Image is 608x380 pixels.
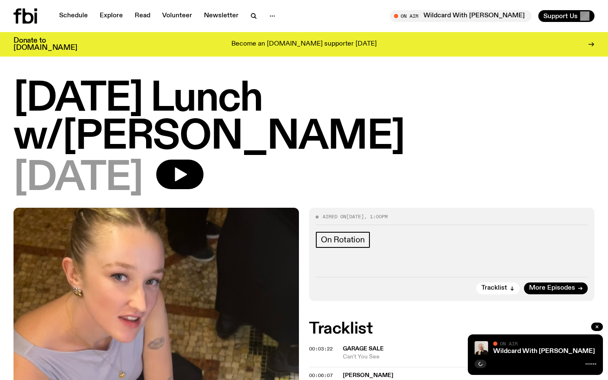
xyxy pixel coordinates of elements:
[364,213,388,220] span: , 1:00pm
[309,373,333,378] button: 00:06:07
[54,10,93,22] a: Schedule
[475,341,488,355] img: Stuart is smiling charmingly, wearing a black t-shirt against a stark white background.
[346,213,364,220] span: [DATE]
[95,10,128,22] a: Explore
[543,12,578,20] span: Support Us
[343,346,384,352] span: Garage Sale
[343,353,521,361] span: Can't You See
[14,37,77,52] h3: Donate to [DOMAIN_NAME]
[309,347,333,351] button: 00:03:22
[323,213,346,220] span: Aired on
[14,80,594,156] h1: [DATE] Lunch w/[PERSON_NAME]
[309,345,333,352] span: 00:03:22
[14,160,143,198] span: [DATE]
[309,321,594,337] h2: Tracklist
[130,10,155,22] a: Read
[538,10,594,22] button: Support Us
[321,235,365,244] span: On Rotation
[343,372,394,378] span: [PERSON_NAME]
[529,285,575,291] span: More Episodes
[524,282,588,294] a: More Episodes
[199,10,244,22] a: Newsletter
[390,10,532,22] button: On AirWildcard With [PERSON_NAME]
[157,10,197,22] a: Volunteer
[231,41,377,48] p: Become an [DOMAIN_NAME] supporter [DATE]
[309,372,333,379] span: 00:06:07
[316,232,370,248] a: On Rotation
[476,282,520,294] button: Tracklist
[493,348,595,355] a: Wildcard With [PERSON_NAME]
[500,341,518,346] span: On Air
[481,285,507,291] span: Tracklist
